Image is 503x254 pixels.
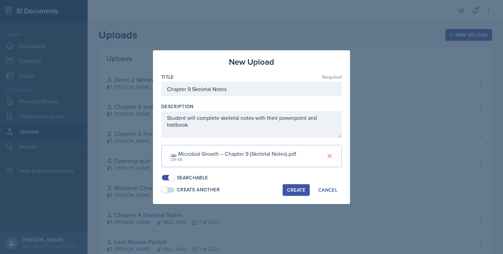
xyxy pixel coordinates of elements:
[170,156,296,163] div: 291 KB
[161,74,174,80] label: Title
[314,184,342,196] button: Cancel
[161,82,342,96] input: Enter title
[177,174,208,181] div: Searchable
[161,103,194,110] label: Description
[170,150,296,158] div: 🧫 Microbial Growth – Chapter 9 (Skeletal Notes).pdf
[318,187,337,193] div: Cancel
[322,75,342,79] span: Required
[287,187,305,193] div: Create
[283,184,310,196] button: Create
[229,56,274,68] h3: New Upload
[177,186,220,193] div: Create Another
